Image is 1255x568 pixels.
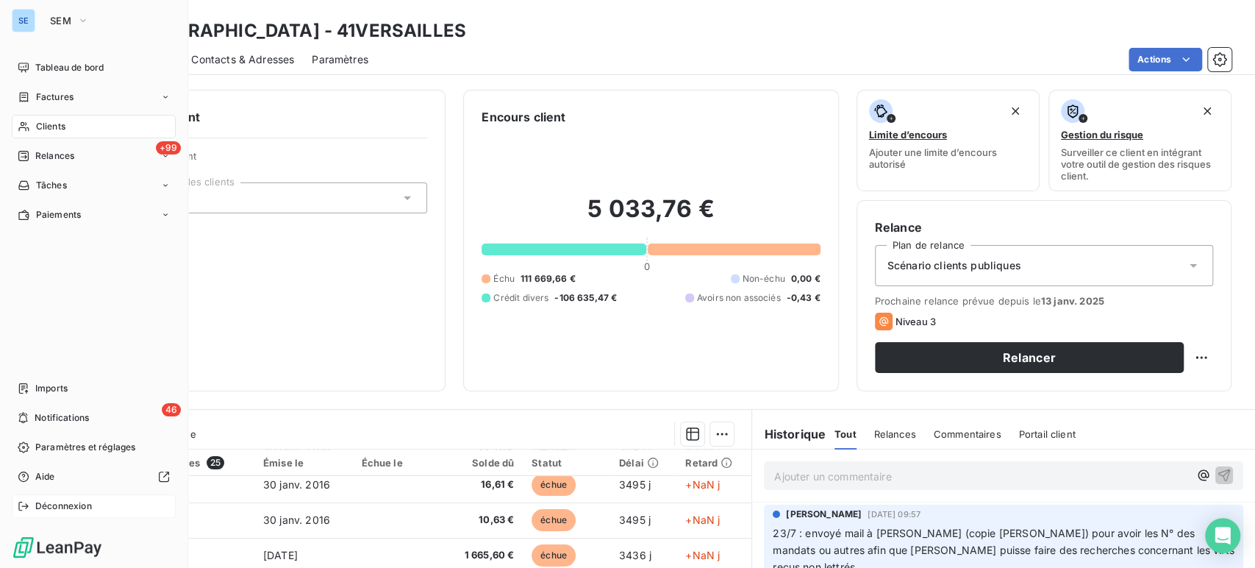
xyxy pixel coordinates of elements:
[1205,518,1240,553] div: Open Intercom Messenger
[482,194,820,238] h2: 5 033,76 €
[35,382,68,395] span: Imports
[191,52,294,67] span: Contacts & Adresses
[869,146,1027,170] span: Ajouter une limite d’encours autorisé
[441,478,514,492] span: 16,61 €
[1061,129,1143,141] span: Gestion du risque
[156,141,181,155] span: +99
[12,174,176,197] a: Tâches
[12,144,176,168] a: +99Relances
[12,9,35,32] div: SE
[36,179,67,192] span: Tâches
[532,457,601,469] div: Statut
[521,272,576,285] span: 111 669,66 €
[441,513,514,528] span: 10,63 €
[118,150,427,171] span: Propriétés Client
[685,549,720,561] span: +NaN j
[619,549,651,561] span: 3436 j
[787,291,820,305] span: -0,43 €
[35,500,92,513] span: Déconnexion
[12,436,176,459] a: Paramètres et réglages
[752,425,826,443] h6: Historique
[685,457,743,469] div: Retard
[162,403,181,416] span: 46
[869,129,947,141] span: Limite d’encours
[263,514,330,526] span: 30 janv. 2016
[685,478,720,491] span: +NaN j
[12,465,176,489] a: Aide
[532,509,576,531] span: échue
[1019,428,1076,440] span: Portail client
[875,295,1213,307] span: Prochaine relance prévue depuis le
[12,377,176,400] a: Imports
[1129,48,1202,71] button: Actions
[493,272,515,285] span: Échu
[36,120,65,133] span: Clients
[36,90,74,104] span: Factures
[35,441,135,454] span: Paramètres et réglages
[441,457,514,469] div: Solde dû
[786,508,862,521] span: [PERSON_NAME]
[934,428,1001,440] span: Commentaires
[1041,295,1104,307] span: 13 janv. 2025
[35,61,104,74] span: Tableau de bord
[875,219,1213,236] h6: Relance
[874,428,916,440] span: Relances
[12,203,176,227] a: Paiements
[129,18,466,44] h3: [GEOGRAPHIC_DATA] - 41VERSAILLES
[554,291,617,305] span: -106 635,47 €
[619,514,651,526] span: 3495 j
[493,291,548,305] span: Crédit divers
[875,342,1184,373] button: Relancer
[1048,90,1231,191] button: Gestion du risqueSurveiller ce client en intégrant votre outil de gestion des risques client.
[441,548,514,563] span: 1 665,60 €
[263,457,343,469] div: Émise le
[868,510,920,519] span: [DATE] 09:57
[207,456,224,469] span: 25
[743,272,785,285] span: Non-échu
[89,108,427,126] h6: Informations client
[35,149,74,163] span: Relances
[697,291,781,305] span: Avoirs non associés
[532,544,576,567] span: échue
[36,208,81,221] span: Paiements
[532,474,576,496] span: échue
[35,411,89,425] span: Notifications
[834,428,857,440] span: Tout
[312,52,368,67] span: Paramètres
[791,272,820,285] span: 0,00 €
[12,536,103,559] img: Logo LeanPay
[1061,146,1219,182] span: Surveiller ce client en intégrant votre outil de gestion des risques client.
[263,478,330,491] span: 30 janv. 2016
[263,549,298,561] span: [DATE]
[12,85,176,109] a: Factures
[857,90,1040,191] button: Limite d’encoursAjouter une limite d’encours autorisé
[50,15,71,26] span: SEM
[619,457,668,469] div: Délai
[685,514,720,526] span: +NaN j
[887,258,1021,273] span: Scénario clients publiques
[482,108,565,126] h6: Encours client
[12,56,176,79] a: Tableau de bord
[12,115,176,138] a: Clients
[619,478,651,491] span: 3495 j
[35,470,55,483] span: Aide
[361,457,423,469] div: Échue le
[895,316,936,327] span: Niveau 3
[644,260,650,272] span: 0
